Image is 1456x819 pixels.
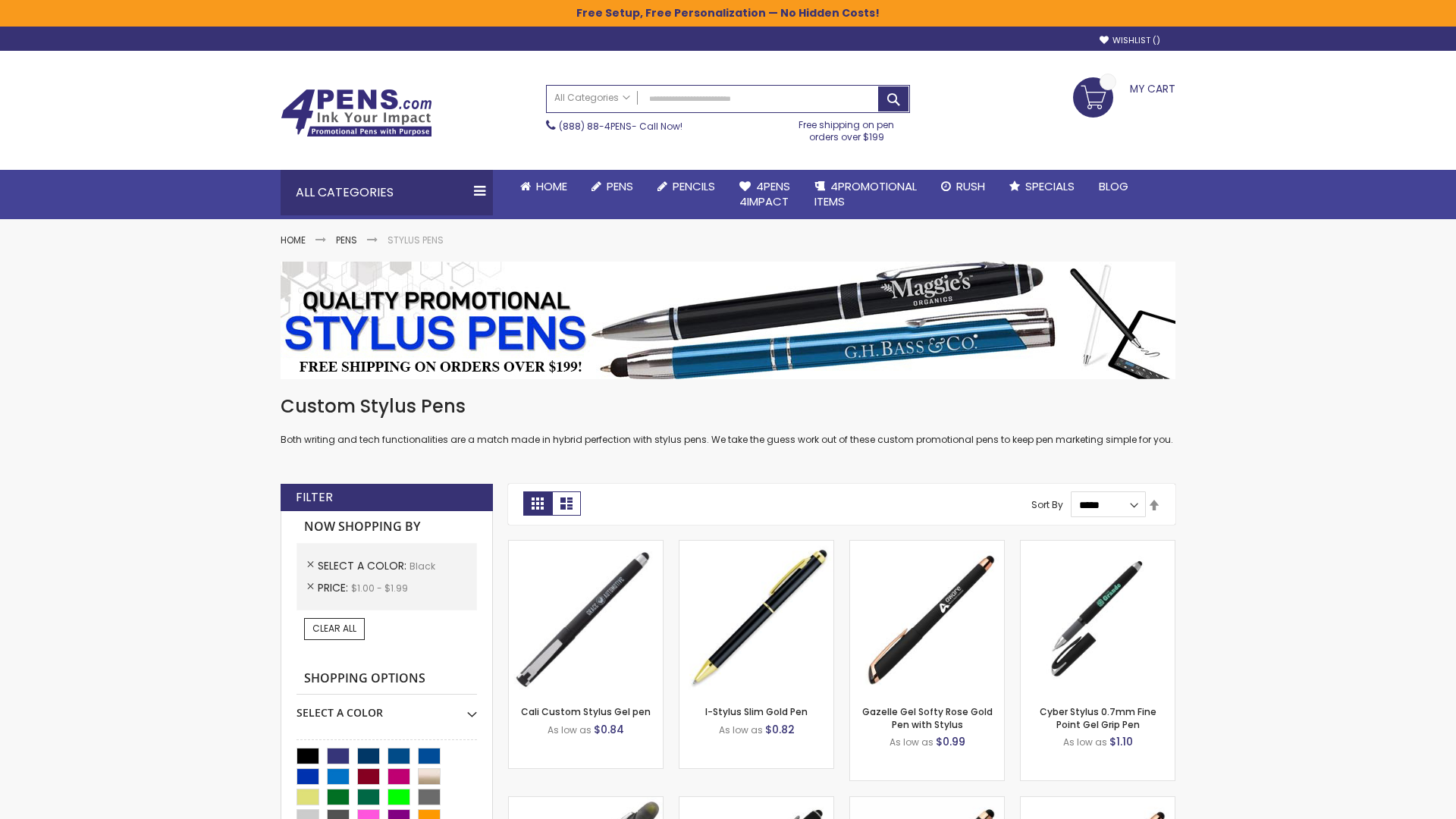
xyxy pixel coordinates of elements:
[645,170,727,203] a: Pencils
[997,170,1087,203] a: Specials
[679,540,833,553] a: I-Stylus Slim Gold-Black
[521,705,651,718] a: Cali Custom Stylus Gel pen
[281,262,1175,379] img: Stylus Pens
[1099,178,1128,194] span: Blog
[929,170,997,203] a: Rush
[679,796,833,809] a: Custom Soft Touch® Metal Pens with Stylus-Black
[765,722,795,737] span: $0.82
[679,541,833,695] img: I-Stylus Slim Gold-Black
[850,796,1004,809] a: Islander Softy Rose Gold Gel Pen with Stylus-Black
[554,92,630,104] span: All Categories
[783,113,911,143] div: Free shipping on pen orders over $199
[351,582,408,595] span: $1.00 - $1.99
[719,723,763,736] span: As low as
[1031,498,1063,511] label: Sort By
[559,120,632,133] a: (888) 88-4PENS
[297,663,477,695] strong: Shopping Options
[705,705,808,718] a: I-Stylus Slim Gold Pen
[579,170,645,203] a: Pens
[1063,736,1107,748] span: As low as
[281,394,1175,419] h1: Custom Stylus Pens
[850,541,1004,695] img: Gazelle Gel Softy Rose Gold Pen with Stylus-Black
[296,489,333,506] strong: Filter
[281,89,432,137] img: 4Pens Custom Pens and Promotional Products
[281,394,1175,447] div: Both writing and tech functionalities are a match made in hybrid perfection with stylus pens. We ...
[802,170,929,219] a: 4PROMOTIONALITEMS
[1025,178,1075,194] span: Specials
[936,734,965,749] span: $0.99
[536,178,567,194] span: Home
[508,170,579,203] a: Home
[1100,35,1160,46] a: Wishlist
[890,736,934,748] span: As low as
[297,511,477,543] strong: Now Shopping by
[548,723,591,736] span: As low as
[739,178,790,209] span: 4Pens 4impact
[547,86,638,111] a: All Categories
[559,120,682,133] span: - Call Now!
[1021,796,1175,809] a: Gazelle Gel Softy Rose Gold Pen with Stylus - ColorJet-Black
[594,722,624,737] span: $0.84
[1021,541,1175,695] img: Cyber Stylus 0.7mm Fine Point Gel Grip Pen-Black
[727,170,802,219] a: 4Pens4impact
[297,695,477,720] div: Select A Color
[607,178,633,194] span: Pens
[862,705,993,730] a: Gazelle Gel Softy Rose Gold Pen with Stylus
[1040,705,1156,730] a: Cyber Stylus 0.7mm Fine Point Gel Grip Pen
[304,618,365,639] a: Clear All
[523,491,552,516] strong: Grid
[318,580,351,595] span: Price
[281,170,493,215] div: All Categories
[318,558,409,573] span: Select A Color
[336,234,357,246] a: Pens
[509,540,663,553] a: Cali Custom Stylus Gel pen-Black
[388,234,444,246] strong: Stylus Pens
[956,178,985,194] span: Rush
[509,796,663,809] a: Souvenir® Jalan Highlighter Stylus Pen Combo-Black
[312,622,356,635] span: Clear All
[281,234,306,246] a: Home
[509,541,663,695] img: Cali Custom Stylus Gel pen-Black
[1109,734,1133,749] span: $1.10
[1021,540,1175,553] a: Cyber Stylus 0.7mm Fine Point Gel Grip Pen-Black
[814,178,917,209] span: 4PROMOTIONAL ITEMS
[409,560,435,573] span: Black
[850,540,1004,553] a: Gazelle Gel Softy Rose Gold Pen with Stylus-Black
[1087,170,1141,203] a: Blog
[673,178,715,194] span: Pencils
